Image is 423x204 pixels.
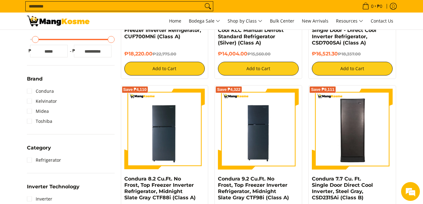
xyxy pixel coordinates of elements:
[27,145,51,150] span: Category
[123,88,147,92] span: Save ₱4,110
[27,194,52,204] a: Inverter
[124,89,205,170] img: Condura 8.2 Cu.Ft. No Frost, Top Freezer Inverter Refrigerator, Midnight Slate Gray CTF88i (Class A)
[27,86,54,96] a: Condura
[189,17,220,25] span: Bodega Sale
[228,17,262,25] span: Shop by Class
[218,21,288,46] a: Kelvinator 7.3 Cu.Ft. Direct Cool KLC Manual Defrost Standard Refrigerator (Silver) (Class A)
[312,90,393,169] img: Condura 7.7 Cu. Ft. Single Door Direct Cool Inverter, Steel Gray, CSD231SAi (Class B)
[3,137,119,159] textarea: Type your message and hit 'Enter'
[311,88,334,92] span: Save ₱9,111
[166,13,184,29] a: Home
[247,51,271,56] del: ₱15,560.00
[124,21,201,39] a: Condura 7.0 Cu. Ft. Upright Freezer Inverter Refrigerator, CUF700MNi (Class A)
[103,3,118,18] div: Minimize live chat window
[203,2,213,11] button: Search
[27,48,33,54] span: ₱
[312,62,393,76] button: Add to Cart
[27,76,43,81] span: Brand
[218,176,289,201] a: Condura 9.2 Cu.Ft. No Frost, Top Freezer Inverter Refrigerator, Midnight Slate Gray CTF98i (Class A)
[27,76,43,86] summary: Open
[27,106,49,116] a: Midea
[27,16,90,26] img: Bodega Sale Refrigerator l Mang Kosme: Home Appliances Warehouse Sale
[27,145,51,155] summary: Open
[312,51,393,57] h6: ₱16,521.30
[96,13,396,29] nav: Main Menu
[302,18,328,24] span: New Arrivals
[27,184,80,194] summary: Open
[270,18,294,24] span: Bulk Center
[33,35,105,43] div: Chat with us now
[370,4,374,8] span: 0
[27,184,80,189] span: Inverter Technology
[371,18,393,24] span: Contact Us
[368,13,396,29] a: Contact Us
[336,17,363,25] span: Resources
[376,4,383,8] span: ₱0
[299,13,332,29] a: New Arrivals
[338,51,361,56] del: ₱18,357.00
[218,89,299,170] img: Condura 9.2 Cu.Ft. No Frost, Top Freezer Inverter Refrigerator, Midnight Slate Gray CTF98i (Class A)
[360,3,384,10] span: •
[218,62,299,76] button: Add to Cart
[124,176,196,201] a: Condura 8.2 Cu.Ft. No Frost, Top Freezer Inverter Refrigerator, Midnight Slate Gray CTF88i (Class A)
[27,116,52,126] a: Toshiba
[36,62,86,125] span: We're online!
[124,62,205,76] button: Add to Cart
[224,13,266,29] a: Shop by Class
[312,21,376,46] a: Condura 7.3 Cu. Ft. Single Door - Direct Cool Inverter Refrigerator, CSD700SAi (Class A)
[267,13,297,29] a: Bulk Center
[124,51,205,57] h6: ₱18,220.00
[152,51,176,56] del: ₱22,775.00
[217,88,240,92] span: Save ₱4,322
[312,176,373,201] a: Condura 7.7 Cu. Ft. Single Door Direct Cool Inverter, Steel Gray, CSD231SAi (Class B)
[169,18,181,24] span: Home
[333,13,366,29] a: Resources
[71,48,77,54] span: ₱
[27,96,57,106] a: Kelvinator
[186,13,223,29] a: Bodega Sale
[218,51,299,57] h6: ₱14,004.00
[27,155,61,165] a: Refrigerator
